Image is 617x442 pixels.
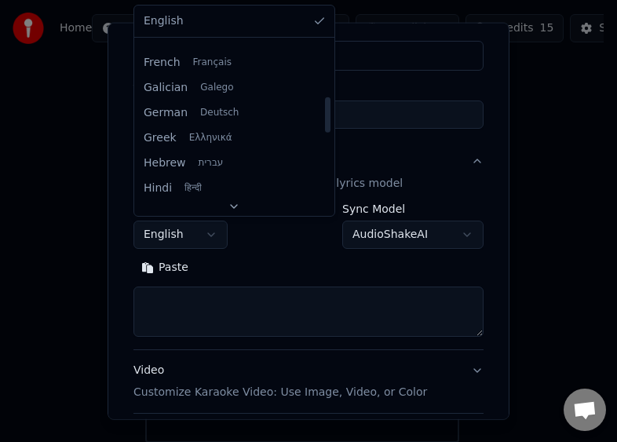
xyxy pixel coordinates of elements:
span: Galego [200,82,233,94]
span: Ελληνικά [189,132,232,144]
span: Deutsch [200,107,239,119]
span: हिन्दी [184,182,202,195]
span: Galician [144,80,188,96]
span: Greek [144,130,177,146]
span: French [144,55,181,71]
span: German [144,105,188,121]
span: Hindi [144,181,172,196]
span: עברית [199,157,224,170]
span: Français [193,57,232,69]
span: English [144,13,184,29]
span: Hebrew [144,155,186,171]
